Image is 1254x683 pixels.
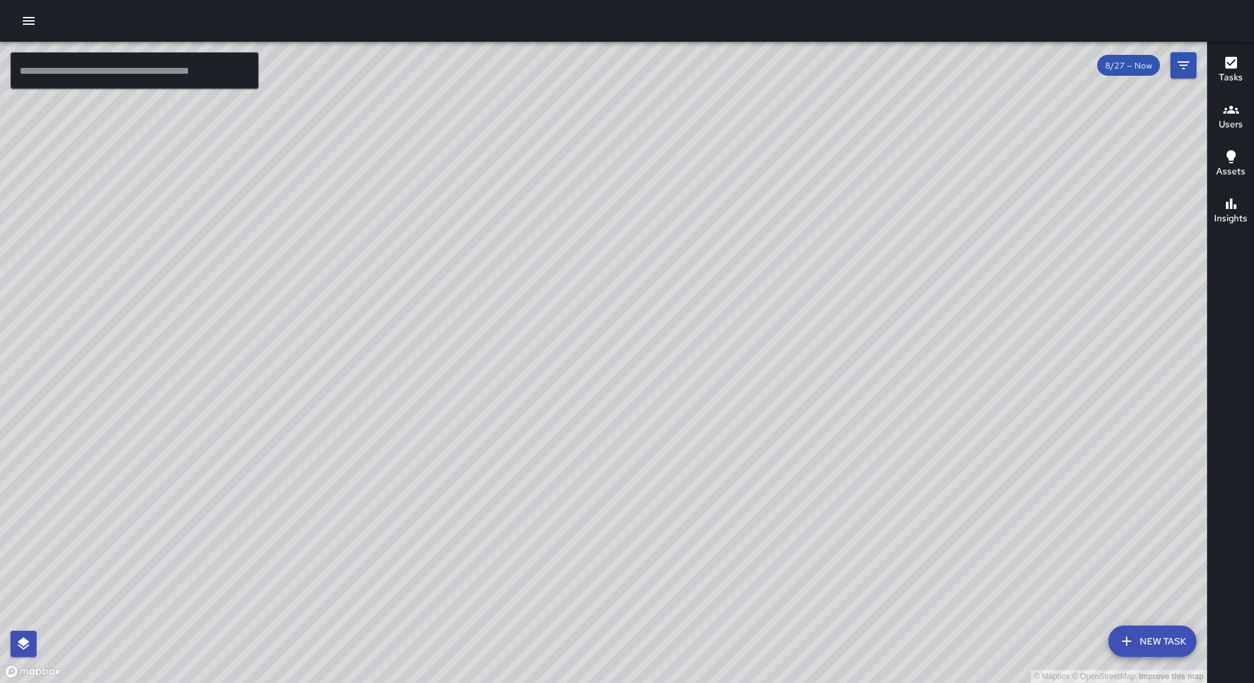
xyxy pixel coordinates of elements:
h6: Tasks [1219,71,1243,85]
h6: Assets [1216,165,1246,179]
h6: Users [1219,118,1243,132]
button: Users [1208,94,1254,141]
button: Assets [1208,141,1254,188]
button: Filters [1170,52,1197,78]
span: 8/27 — Now [1097,60,1160,71]
button: New Task [1108,626,1197,657]
button: Insights [1208,188,1254,235]
button: Tasks [1208,47,1254,94]
h6: Insights [1214,212,1247,226]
